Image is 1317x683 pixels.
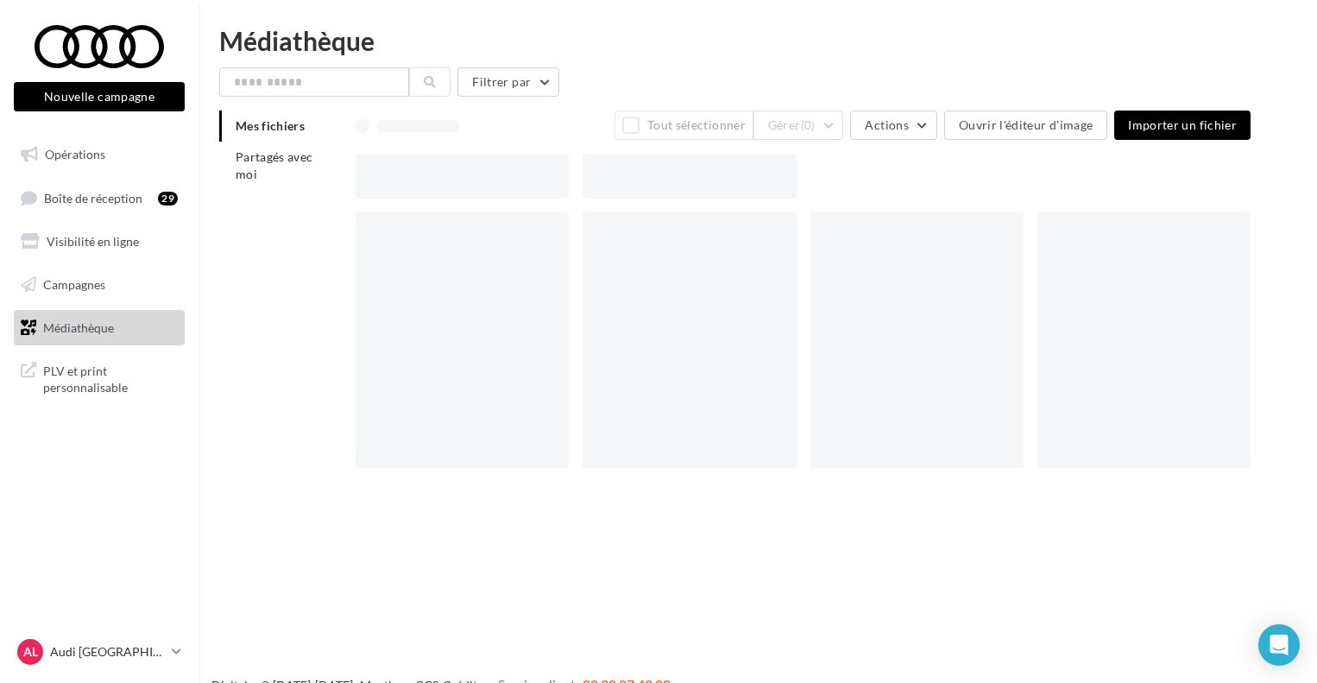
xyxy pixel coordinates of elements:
a: AL Audi [GEOGRAPHIC_DATA][PERSON_NAME] [14,636,185,668]
p: Audi [GEOGRAPHIC_DATA][PERSON_NAME] [50,643,165,661]
a: Visibilité en ligne [10,224,188,260]
span: Médiathèque [43,319,114,334]
button: Gérer(0) [753,111,844,140]
span: Opérations [45,147,105,161]
span: PLV et print personnalisable [43,359,178,396]
a: Campagnes [10,267,188,303]
span: Visibilité en ligne [47,234,139,249]
a: Médiathèque [10,310,188,346]
a: Boîte de réception29 [10,180,188,217]
span: Actions [865,117,908,132]
button: Nouvelle campagne [14,82,185,111]
div: 29 [158,192,178,206]
span: AL [23,643,38,661]
button: Ouvrir l'éditeur d'image [944,111,1107,140]
span: Campagnes [43,277,105,292]
button: Importer un fichier [1114,111,1251,140]
span: (0) [801,118,816,132]
button: Actions [850,111,936,140]
div: Open Intercom Messenger [1258,624,1300,666]
div: Médiathèque [219,28,1296,54]
a: PLV et print personnalisable [10,352,188,403]
button: Filtrer par [457,67,559,97]
a: Opérations [10,136,188,173]
span: Importer un fichier [1128,117,1237,132]
button: Tout sélectionner [614,111,753,140]
span: Partagés avec moi [236,149,313,181]
span: Mes fichiers [236,118,305,133]
span: Boîte de réception [44,190,142,205]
